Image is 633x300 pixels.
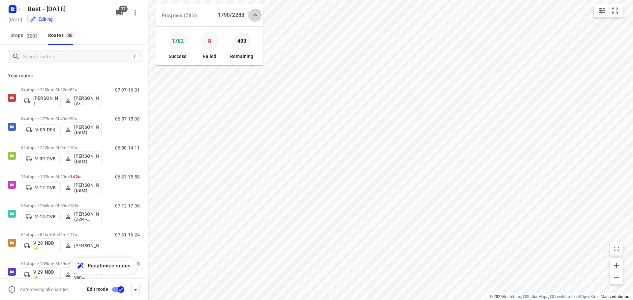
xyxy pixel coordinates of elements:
p: Your routes [8,72,140,79]
button: [PERSON_NAME] 1 [21,94,61,108]
a: Stadia Maps [526,294,548,299]
button: 37 [113,6,126,19]
p: 06:50-14:11 [115,145,140,150]
span: 36 [66,32,75,38]
p: [PERSON_NAME] (Best) [74,124,99,135]
li: © 2025 , © , © © contributors [490,294,630,299]
span: Progress (78%) [162,13,197,18]
button: [PERSON_NAME] (Best) [62,151,102,166]
span: 130u [70,203,79,208]
p: [PERSON_NAME] 1 [33,95,58,106]
a: OpenMapTiles [553,294,578,299]
p: Success [169,53,186,60]
a: Routetitan [503,294,521,299]
p: 55 stops • 266km • 9h59m [21,203,102,208]
p: [PERSON_NAME] (Best) [74,153,99,164]
span: • [69,116,70,121]
p: V-09-GVB [35,156,56,161]
p: 8 [208,36,211,46]
p: 64 stops • 177km • 8h49m [21,116,102,121]
span: • [66,145,68,150]
p: Remaining [230,53,253,60]
input: Search routes [23,52,131,62]
p: 06:57-15:08 [115,116,140,122]
button: V-12-GVB [21,182,61,193]
p: 07:31-16:24 [115,232,140,237]
button: V-09-DFK [21,124,61,135]
span: 103u [70,261,79,266]
button: V-09-GVB [21,153,61,164]
div: / [131,53,138,60]
span: • [69,87,70,92]
span: • [69,174,70,179]
button: [PERSON_NAME] (A-flexibleservice - Best - ZZP) [62,94,102,108]
span: 142u [70,174,80,179]
span: Edit mode [87,286,108,292]
span: 82u [70,87,77,92]
h5: Rename [25,4,110,14]
button: [PERSON_NAME] (ZZP - Best) [62,209,102,224]
p: Failed [203,53,217,60]
span: 37 [119,6,128,12]
span: • [69,261,70,266]
a: OpenStreetMap [581,294,609,299]
span: 2283 [25,32,40,39]
p: 61 stops • 149km • 8h39m [21,261,102,266]
div: Progress (78%)1790/2283 [156,4,263,26]
button: [PERSON_NAME] (Best) [62,180,102,195]
p: 54 stops • 210km • 8h32m [21,87,102,92]
div: Routes [48,31,76,40]
p: Auto-saving all changes [20,287,69,292]
span: Stops [11,31,42,40]
button: Reoptimize routes [70,258,137,274]
button: [PERSON_NAME] [62,240,102,251]
p: 78 stops • 107km • 8h20m [21,174,102,179]
p: V-13-GVB [35,214,56,219]
span: • [66,232,68,237]
button: [PERSON_NAME] (Best) [62,123,102,137]
p: [PERSON_NAME] (Best) [74,182,99,193]
span: Reoptimize routes [88,261,131,270]
p: V-29-NDD ⚡ [33,269,58,280]
button: V-29-NDD ⚡ [21,267,61,282]
p: V-12-GVB [35,185,56,190]
p: [PERSON_NAME] (A-flexibleservice - Best - ZZP) [74,95,99,106]
div: You are currently in edit mode. [30,16,53,22]
p: 07:12-17:06 [115,203,140,208]
p: 07:07-16:01 [115,87,140,93]
span: • [69,203,70,208]
p: 62 stops • 81km • 8h49m [21,232,102,237]
button: [PERSON_NAME] van Hasselt - [PERSON_NAME] (Best) [62,267,102,282]
p: [PERSON_NAME] [74,243,99,248]
div: Driver app settings [132,285,139,293]
p: V-28-NDD ⚡ [33,240,58,251]
p: 06:37-15:58 [115,174,140,179]
button: Fit zoom [609,4,622,17]
button: V-13-GVB [21,211,61,222]
button: Map settings [595,4,608,17]
p: 1790/2283 [218,11,244,19]
p: [PERSON_NAME] (ZZP - Best) [74,211,99,222]
h5: Project date [6,15,25,23]
p: 62 stops • 213km • 9h0m [21,145,102,150]
button: V-28-NDD ⚡ [21,238,61,253]
span: 90u [70,116,77,121]
span: 117u [68,232,77,237]
div: small contained button group [594,4,623,17]
p: 1782 [172,36,184,46]
p: V-09-DFK [35,127,55,132]
p: [PERSON_NAME] van Hasselt - [PERSON_NAME] (Best) [74,269,99,280]
span: 110u [68,145,77,150]
p: 493 [237,36,246,46]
